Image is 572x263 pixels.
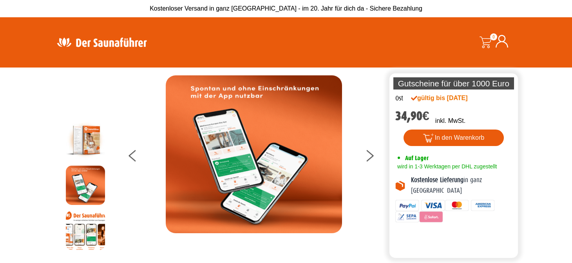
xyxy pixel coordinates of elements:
[411,93,485,103] div: gültig bis [DATE]
[66,211,105,250] img: Anleitung7tn
[435,116,465,126] p: inkl. MwSt.
[405,154,429,162] span: Auf Lager
[422,109,429,123] span: €
[166,75,342,233] img: MOCKUP-iPhone_regional
[150,5,422,12] span: Kostenloser Versand in ganz [GEOGRAPHIC_DATA] - im 20. Jahr für dich da - Sichere Bezahlung
[395,163,497,170] span: wird in 1-3 Werktagen per DHL zugestellt
[490,33,497,40] span: 0
[66,121,105,160] img: der-saunafuehrer-2025-ost
[411,175,512,196] p: in ganz [GEOGRAPHIC_DATA]
[393,77,514,89] p: Gutscheine für über 1000 Euro
[395,93,403,104] div: Ost
[395,109,429,123] bdi: 34,90
[66,166,105,205] img: MOCKUP-iPhone_regional
[404,130,504,146] button: In den Warenkorb
[411,176,463,184] b: Kostenlose Lieferung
